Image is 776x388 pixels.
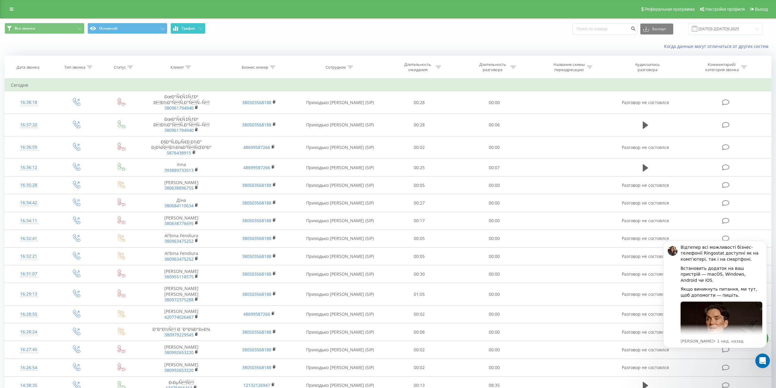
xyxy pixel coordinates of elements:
td: 00:00 [457,265,531,283]
td: Приходько [PERSON_NAME] (SIP) [298,159,382,176]
div: 16:37:20 [11,119,47,131]
span: Разговор не состоялся [622,271,669,277]
div: Клиент [170,65,184,70]
td: Ð”Ð°Ð½Ñ Ð¨Ð°Ð¼Ð°Ð»Ð¾ [142,323,220,341]
a: 380979229545 [164,332,194,338]
a: 380961794940 [164,127,194,133]
a: 380638896755 [164,185,194,191]
td: Приходько [PERSON_NAME] (SIP) [298,176,382,194]
span: Разговор не состоялся [622,218,669,223]
span: Разговор не состоялся [622,144,669,150]
a: 380503568188 [242,271,271,277]
input: Поиск по номеру [573,24,637,34]
td: 00:02 [382,305,457,323]
td: 00:00 [457,283,531,306]
span: График [182,26,195,31]
div: 16:32:21 [11,250,47,262]
a: 380503568188 [242,100,271,105]
a: 380972375288 [164,297,194,303]
div: Длительность ожидания [402,62,434,72]
td: Приходько [PERSON_NAME] (SIP) [298,114,382,136]
a: 48699587266 [243,144,270,150]
div: Комментарий/категория звонка [704,62,740,72]
span: Выход [755,7,768,12]
div: 16:35:28 [11,179,47,191]
a: 380503568188 [242,329,271,335]
td: Inna [142,159,220,176]
td: 00:00 [457,248,531,265]
a: 12132126947 [243,382,270,388]
a: 380684110634 [164,203,194,209]
button: Все звонки [5,23,84,34]
td: 00:28 [382,114,457,136]
span: Разговор не состоялся [622,200,669,206]
a: 380503568188 [242,235,271,241]
td: Приходько [PERSON_NAME] (SIP) [298,230,382,247]
td: Приходько [PERSON_NAME] (SIP) [298,248,382,265]
div: 16:38:18 [11,96,47,108]
a: 380503568188 [242,291,271,297]
div: Бизнес номер [242,65,268,70]
div: Статус [114,65,126,70]
div: 16:26:54 [11,362,47,374]
td: Приходько [PERSON_NAME] (SIP) [298,265,382,283]
span: Настройки профиля [705,7,745,12]
a: 5876438915 [167,150,191,156]
div: 16:34:11 [11,215,47,227]
td: Сегодня [5,79,771,91]
span: Реферальная программа [645,7,695,12]
span: Разговор не состоялся [622,182,669,188]
a: 48699587266 [243,311,270,317]
div: 16:27:45 [11,344,47,356]
td: Al'bina Fendiura [142,230,220,247]
td: Приходько [PERSON_NAME] (SIP) [298,323,382,341]
div: Длительность разговора [476,62,509,72]
div: 16:31:07 [11,268,47,280]
div: 16:34:42 [11,197,47,209]
td: [PERSON_NAME] [PERSON_NAME] [142,283,220,306]
div: Сотрудник [326,65,346,70]
td: [PERSON_NAME] [142,265,220,283]
td: 00:00 [457,91,531,114]
td: 00:05 [382,248,457,265]
td: 00:08 [382,323,457,341]
span: Разговор не состоялся [622,311,669,317]
a: 380992653220 [164,350,194,355]
td: 00:06 [457,114,531,136]
td: Приходько [PERSON_NAME] (SIP) [298,341,382,359]
span: Разговор не состоялся [622,253,669,259]
td: 00:00 [457,305,531,323]
span: Разговор не состоялся [622,347,669,353]
td: Приходько [PERSON_NAME] (SIP) [298,91,382,114]
td: 00:00 [457,230,531,247]
a: 48699587266 [243,165,270,170]
td: Приходько [PERSON_NAME] (SIP) [298,212,382,230]
a: 380961794940 [164,105,194,111]
td: [PERSON_NAME] [142,305,220,323]
td: ÐšÐ°Ñ‚ÐµÑ€Ð¸Ð½Ð° Ð¡Ð¾ÑÐ½Ð¾Ð²ÑÑŒÐºÐ° [142,136,220,159]
span: Разговор не состоялся [622,100,669,105]
td: [PERSON_NAME] [142,176,220,194]
iframe: Intercom notifications сообщение [654,235,776,352]
a: 380503568188 [242,347,271,353]
a: 393889733513 [164,167,194,173]
a: 380955118575 [164,274,194,280]
td: Al'bina Fendiura [142,248,220,265]
div: Дата звонка [16,65,39,70]
a: Когда данные могут отличаться от других систем [664,43,771,49]
button: График [170,23,206,34]
td: 00:02 [382,341,457,359]
div: Аудиозапись разговора [628,62,667,72]
td: 00:00 [457,194,531,212]
a: 380503568188 [242,122,271,128]
a: 380638776695 [164,220,194,226]
td: 00:00 [457,176,531,194]
div: 16:29:13 [11,288,47,300]
td: Приходько [PERSON_NAME] (SIP) [298,194,382,212]
a: 380503568188 [242,200,271,206]
td: 00:00 [457,323,531,341]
